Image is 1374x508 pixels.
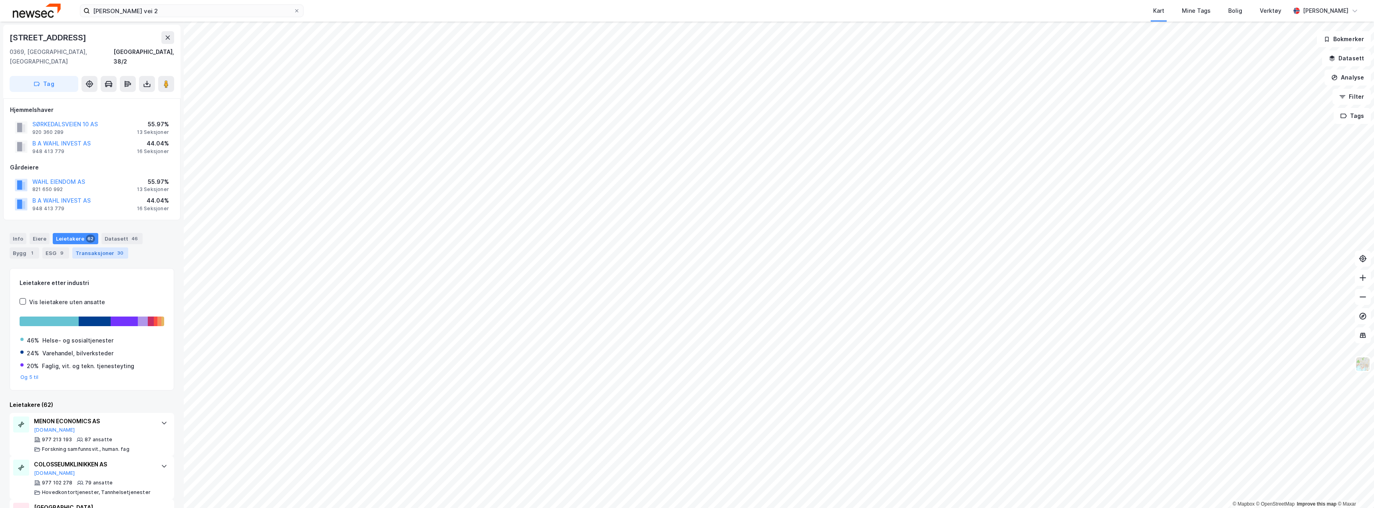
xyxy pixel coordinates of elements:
button: Og 5 til [20,374,39,381]
div: Hovedkontortjenester, Tannhelsetjenester [42,489,151,496]
div: 13 Seksjoner [137,186,169,193]
div: COLOSSEUMKLINIKKEN AS [34,460,153,469]
div: [PERSON_NAME] [1303,6,1348,16]
div: Faglig, vit. og tekn. tjenesteyting [42,361,134,371]
div: Forskning samfunnsvit., human. fag [42,446,129,452]
button: Tags [1334,108,1371,124]
div: 20% [27,361,39,371]
button: Filter [1332,89,1371,105]
img: newsec-logo.f6e21ccffca1b3a03d2d.png [13,4,61,18]
input: Søk på adresse, matrikkel, gårdeiere, leietakere eller personer [90,5,294,17]
div: 13 Seksjoner [137,129,169,135]
div: Gårdeiere [10,163,174,172]
div: 16 Seksjoner [137,148,169,155]
div: 920 360 289 [32,129,64,135]
div: Leietakere [53,233,98,244]
div: Eiere [30,233,50,244]
a: Mapbox [1233,501,1255,507]
div: 821 650 992 [32,186,63,193]
div: Hjemmelshaver [10,105,174,115]
iframe: Chat Widget [1334,470,1374,508]
div: 46 [130,235,139,243]
div: 9 [58,249,66,257]
div: Mine Tags [1182,6,1211,16]
div: Leietakere (62) [10,400,174,410]
div: 55.97% [137,120,169,129]
div: Bygg [10,247,39,259]
div: Info [10,233,26,244]
div: 977 102 278 [42,480,72,486]
div: [STREET_ADDRESS] [10,31,88,44]
div: MENON ECONOMICS AS [34,416,153,426]
div: Kontrollprogram for chat [1334,470,1374,508]
div: Transaksjoner [72,247,128,259]
button: Analyse [1324,70,1371,86]
div: Helse- og sosialtjenester [42,336,113,345]
div: [GEOGRAPHIC_DATA], 38/2 [113,47,174,66]
button: Tag [10,76,78,92]
div: 62 [86,235,95,243]
div: 44.04% [137,196,169,205]
div: 44.04% [137,139,169,148]
div: 0369, [GEOGRAPHIC_DATA], [GEOGRAPHIC_DATA] [10,47,113,66]
div: 1 [28,249,36,257]
div: Verktøy [1260,6,1281,16]
div: ESG [42,247,69,259]
button: [DOMAIN_NAME] [34,470,75,476]
div: 30 [116,249,125,257]
button: [DOMAIN_NAME] [34,427,75,433]
div: 55.97% [137,177,169,187]
div: 948 413 779 [32,205,64,212]
div: Leietakere etter industri [20,278,164,288]
div: 87 ansatte [85,436,112,443]
a: OpenStreetMap [1256,501,1295,507]
button: Bokmerker [1317,31,1371,47]
button: Datasett [1322,50,1371,66]
div: Datasett [101,233,143,244]
div: Kart [1153,6,1164,16]
div: 977 213 193 [42,436,72,443]
img: Z [1355,357,1370,372]
div: 16 Seksjoner [137,205,169,212]
a: Improve this map [1297,501,1336,507]
div: 46% [27,336,39,345]
div: 24% [27,349,39,358]
div: Bolig [1228,6,1242,16]
div: Vis leietakere uten ansatte [29,297,105,307]
div: Varehandel, bilverksteder [42,349,113,358]
div: 948 413 779 [32,148,64,155]
div: 79 ansatte [85,480,113,486]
